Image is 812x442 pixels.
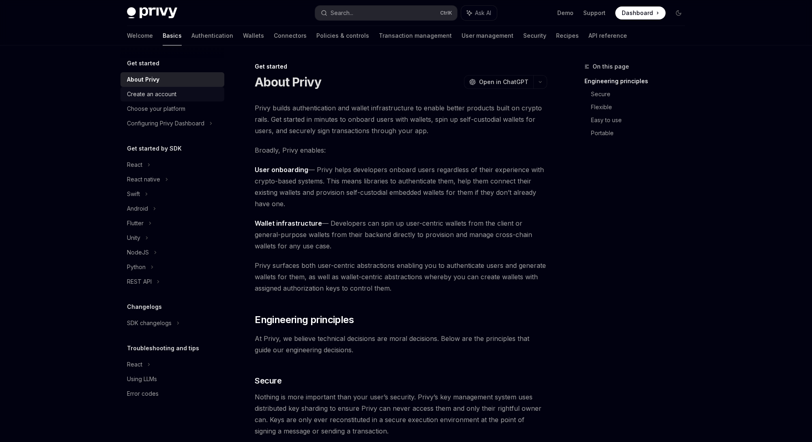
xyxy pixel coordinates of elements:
img: dark logo [127,7,177,19]
a: Choose your platform [120,101,224,116]
span: On this page [593,62,629,71]
div: Choose your platform [127,104,185,114]
h5: Changelogs [127,302,162,312]
div: REST API [127,277,152,287]
div: Error codes [127,389,159,399]
span: Broadly, Privy enables: [255,144,547,156]
div: React native [127,175,160,184]
a: Connectors [274,26,307,45]
div: Swift [127,189,140,199]
span: Dashboard [622,9,653,17]
h5: Get started by SDK [127,144,182,153]
span: Engineering principles [255,313,354,326]
div: Flutter [127,218,144,228]
strong: User onboarding [255,166,308,174]
div: Configuring Privy Dashboard [127,119,204,128]
span: At Privy, we believe technical decisions are moral decisions. Below are the principles that guide... [255,333,547,356]
h5: Get started [127,58,159,68]
a: Demo [557,9,574,17]
div: React [127,160,142,170]
h5: Troubleshooting and tips [127,343,199,353]
div: Unity [127,233,140,243]
span: Secure [255,375,281,386]
a: User management [462,26,513,45]
button: Search...CtrlK [315,6,457,20]
a: Support [583,9,606,17]
a: Secure [591,88,692,101]
strong: Wallet infrastructure [255,219,322,227]
a: Transaction management [379,26,452,45]
a: Easy to use [591,114,692,127]
div: Search... [331,8,353,18]
span: Open in ChatGPT [479,78,528,86]
button: Ask AI [461,6,497,20]
div: Android [127,204,148,213]
div: Get started [255,63,547,71]
span: — Privy helps developers onboard users regardless of their experience with crypto-based systems. ... [255,164,547,209]
a: Dashboard [615,6,666,19]
a: Welcome [127,26,153,45]
a: Basics [163,26,182,45]
div: SDK changelogs [127,318,172,328]
span: — Developers can spin up user-centric wallets from the client or general-purpose wallets from the... [255,218,547,252]
span: Privy surfaces both user-centric abstractions enabling you to authenticate users and generate wal... [255,260,547,294]
a: Create an account [120,87,224,101]
a: API reference [589,26,627,45]
a: Authentication [191,26,233,45]
button: Open in ChatGPT [464,75,533,89]
a: Flexible [591,101,692,114]
span: Ask AI [475,9,491,17]
span: Privy builds authentication and wallet infrastructure to enable better products built on crypto r... [255,102,547,136]
h1: About Privy [255,75,321,89]
div: Create an account [127,89,176,99]
button: Toggle dark mode [672,6,685,19]
div: NodeJS [127,248,149,257]
div: React [127,360,142,369]
div: About Privy [127,75,159,84]
div: Python [127,262,146,272]
div: Using LLMs [127,374,157,384]
a: Engineering principles [584,75,692,88]
a: Recipes [556,26,579,45]
a: Security [523,26,546,45]
a: Portable [591,127,692,140]
span: Ctrl K [440,10,452,16]
a: Error codes [120,386,224,401]
a: Wallets [243,26,264,45]
a: About Privy [120,72,224,87]
span: Nothing is more important than your user’s security. Privy’s key management system uses distribut... [255,391,547,437]
a: Using LLMs [120,372,224,386]
a: Policies & controls [316,26,369,45]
